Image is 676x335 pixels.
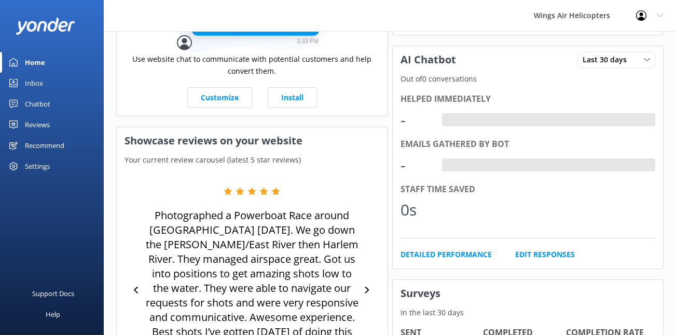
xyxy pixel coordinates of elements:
[117,127,388,154] h3: Showcase reviews on your website
[401,138,656,151] div: Emails gathered by bot
[125,53,380,77] p: Use website chat to communicate with potential customers and help convert them.
[515,249,575,260] a: Edit Responses
[25,135,64,156] div: Recommend
[393,46,464,73] h3: AI Chatbot
[401,197,432,222] div: 0s
[25,73,43,93] div: Inbox
[442,158,450,172] div: -
[268,87,317,108] a: Install
[393,280,664,307] h3: Surveys
[32,283,74,304] div: Support Docs
[25,156,50,177] div: Settings
[16,18,75,35] img: yonder-white-logo.png
[25,114,50,135] div: Reviews
[401,108,432,132] div: -
[401,183,656,196] div: Staff time saved
[46,304,60,325] div: Help
[401,249,492,260] a: Detailed Performance
[401,153,432,178] div: -
[25,93,50,114] div: Chatbot
[442,113,450,127] div: -
[25,52,45,73] div: Home
[117,154,388,166] p: Your current review carousel (latest 5 star reviews)
[393,307,664,318] p: In the last 30 days
[401,92,656,106] div: Helped immediately
[393,73,664,85] p: Out of 0 conversations
[187,87,252,108] a: Customize
[583,54,633,65] span: Last 30 days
